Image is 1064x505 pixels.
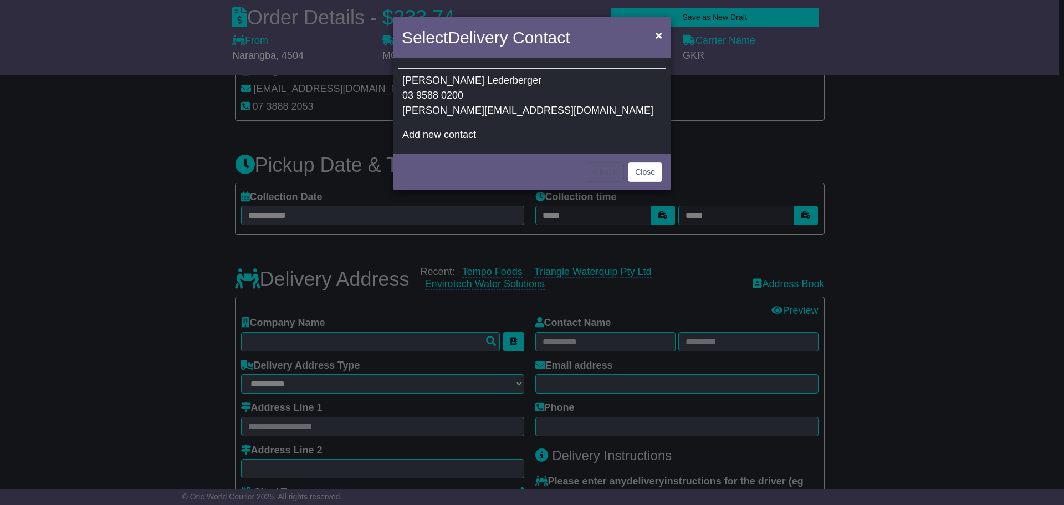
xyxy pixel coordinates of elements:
button: Close [628,162,662,182]
button: < Back [586,162,624,182]
span: Delivery [448,28,508,47]
span: × [656,29,662,42]
span: 03 9588 0200 [402,90,463,101]
span: Lederberger [487,75,541,86]
button: Close [650,24,668,47]
span: [PERSON_NAME] [402,75,484,86]
span: Add new contact [402,129,476,140]
span: [PERSON_NAME][EMAIL_ADDRESS][DOMAIN_NAME] [402,105,653,116]
span: Contact [513,28,570,47]
h4: Select [402,25,570,50]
